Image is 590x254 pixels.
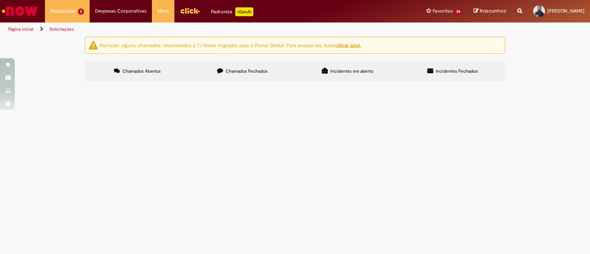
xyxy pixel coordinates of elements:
[226,68,268,74] span: Chamados Fechados
[51,7,76,15] span: Requisições
[336,42,361,48] a: clicar aqui.
[433,7,453,15] span: Favoritos
[95,7,146,15] span: Despesas Corporativas
[99,42,361,48] ng-bind-html: Atenção: alguns chamados relacionados a T.I foram migrados para o Portal Global. Para acessá-los,...
[330,68,373,74] span: Incidentes em aberto
[454,8,462,15] span: 26
[78,8,84,15] span: 2
[1,4,39,18] img: ServiceNow
[473,8,506,15] a: Rascunhos
[480,7,506,14] span: Rascunhos
[180,5,200,16] img: click_logo_yellow_360x200.png
[547,8,584,14] span: [PERSON_NAME]
[49,26,74,32] a: Solicitações
[6,22,388,36] ul: Trilhas de página
[157,7,169,15] span: More
[211,7,253,16] div: Padroniza
[436,68,478,74] span: Incidentes Fechados
[122,68,161,74] span: Chamados Abertos
[8,26,34,32] a: Página inicial
[235,7,253,16] p: +GenAi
